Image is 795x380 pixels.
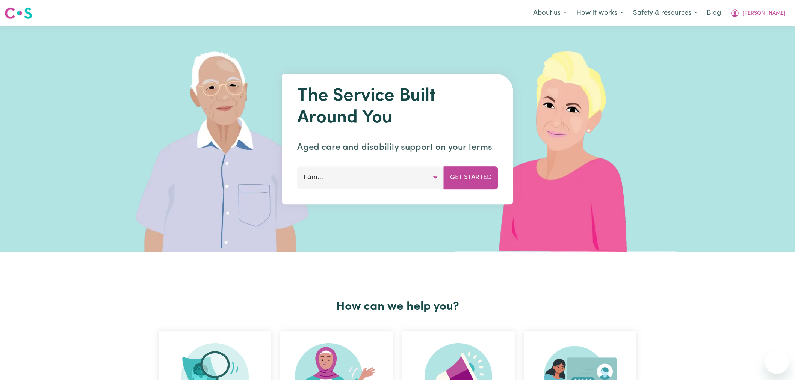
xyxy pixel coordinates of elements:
[5,5,32,22] a: Careseekers logo
[742,9,786,18] span: [PERSON_NAME]
[725,5,790,21] button: My Account
[628,5,702,21] button: Safety & resources
[528,5,571,21] button: About us
[5,6,32,20] img: Careseekers logo
[297,86,498,129] h1: The Service Built Around You
[765,350,789,374] iframe: Button to launch messaging window
[154,300,641,314] h2: How can we help you?
[571,5,628,21] button: How it works
[297,166,444,189] button: I am...
[297,141,498,154] p: Aged care and disability support on your terms
[702,5,725,21] a: Blog
[444,166,498,189] button: Get Started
